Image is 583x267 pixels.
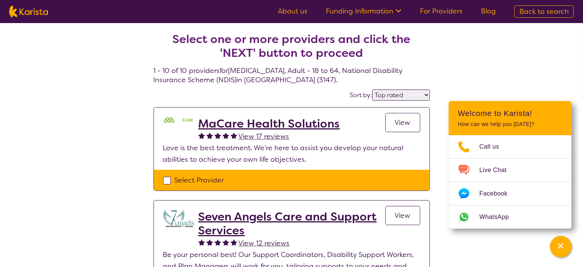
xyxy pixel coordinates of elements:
[163,32,421,60] h2: Select one or more providers and click the 'NEXT' button to proceed
[231,132,237,139] img: fullstar
[198,132,205,139] img: fullstar
[231,239,237,245] img: fullstar
[326,7,401,16] a: Funding Information
[215,132,221,139] img: fullstar
[9,6,48,17] img: Karista logo
[206,132,213,139] img: fullstar
[458,109,562,118] h2: Welcome to Karista!
[479,164,516,176] span: Live Chat
[154,14,430,85] h4: 1 - 10 of 10 providers for [MEDICAL_DATA] , Adult - 18 to 64 , National Disability Insurance Sche...
[385,113,420,132] a: View
[239,237,290,249] a: View 12 reviews
[198,210,385,237] a: Seven Angels Care and Support Services
[449,206,571,229] a: Web link opens in a new tab.
[519,7,569,16] span: Back to search
[514,5,574,18] a: Back to search
[239,239,290,248] span: View 12 reviews
[350,91,372,99] label: Sort by:
[449,101,571,229] div: Channel Menu
[206,239,213,245] img: fullstar
[239,132,289,141] span: View 17 reviews
[215,239,221,245] img: fullstar
[550,236,571,257] button: Channel Menu
[198,239,205,245] img: fullstar
[163,142,420,165] p: Love is the best treatment. We’re here to assist you develop your natural abilities to achieve yo...
[449,135,571,229] ul: Choose channel
[479,211,518,223] span: WhatsApp
[239,131,289,142] a: View 17 reviews
[163,210,194,227] img: lugdbhoacugpbhbgex1l.png
[198,117,340,131] a: MaCare Health Solutions
[223,239,229,245] img: fullstar
[479,188,517,199] span: Facebook
[420,7,462,16] a: For Providers
[278,7,307,16] a: About us
[223,132,229,139] img: fullstar
[481,7,496,16] a: Blog
[395,118,411,127] span: View
[479,141,509,153] span: Call us
[163,117,194,124] img: mgttalrdbt23wl6urpfy.png
[395,211,411,220] span: View
[458,121,562,128] p: How can we help you [DATE]?
[385,206,420,225] a: View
